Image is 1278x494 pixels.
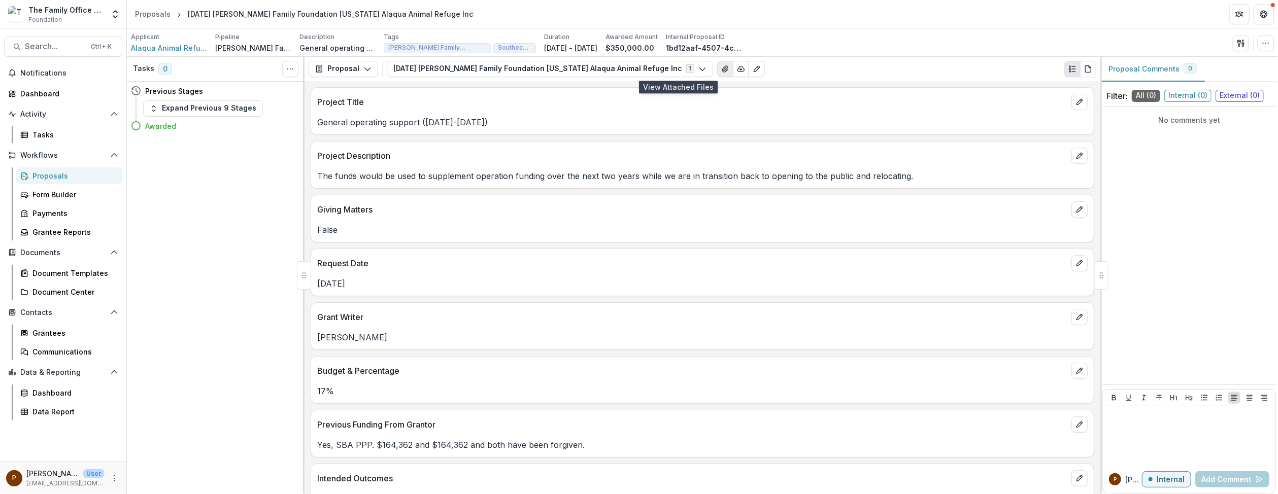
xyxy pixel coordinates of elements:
[299,32,334,42] p: Description
[16,224,122,240] a: Grantee Reports
[32,268,114,278] div: Document Templates
[32,129,114,140] div: Tasks
[1071,94,1088,110] button: edit
[16,325,122,341] a: Grantees
[1064,61,1081,77] button: Plaintext view
[282,61,298,77] button: Toggle View Cancelled Tasks
[32,170,114,181] div: Proposals
[1228,392,1240,404] button: Align Left
[1153,392,1165,404] button: Strike
[32,287,114,297] div: Document Center
[387,61,713,77] button: [DATE] [PERSON_NAME] Family Foundation [US_STATE] Alaqua Animal Refuge Inc1
[1132,90,1160,102] span: All ( 0 )
[32,387,114,398] div: Dashboard
[1138,392,1150,404] button: Italicize
[1229,4,1250,24] button: Partners
[32,346,114,357] div: Communications
[32,227,114,237] div: Grantee Reports
[131,7,477,21] nav: breadcrumb
[717,61,733,77] button: View Attached Files
[1114,477,1117,482] div: Pam
[26,468,79,479] p: [PERSON_NAME]
[317,203,1067,216] p: Giving Matters
[749,61,765,77] button: Edit as form
[145,86,203,96] h4: Previous Stages
[28,15,62,24] span: Foundation
[1157,475,1185,484] p: Internal
[498,44,531,51] span: Southeast Asian
[20,69,118,78] span: Notifications
[20,88,114,99] div: Dashboard
[215,43,291,53] p: [PERSON_NAME] Family Foundation [US_STATE]
[299,43,376,53] p: General operating support ([DATE]-[DATE])
[16,126,122,143] a: Tasks
[606,43,654,53] p: $350,000.00
[1123,392,1135,404] button: Underline
[1108,392,1120,404] button: Bold
[1243,392,1256,404] button: Align Center
[4,37,122,57] button: Search...
[158,63,172,75] span: 0
[317,472,1067,484] p: Intended Outcomes
[32,328,114,338] div: Grantees
[317,331,1088,343] p: [PERSON_NAME]
[1254,4,1274,24] button: Get Help
[317,170,1088,182] p: The funds would be used to supplement operation funding over the next two years while we are in t...
[666,43,742,53] p: 1bd12aaf-4507-4c8b-b8b9-978bcab4b55b
[20,249,106,257] span: Documents
[131,43,207,53] a: Alaqua Animal Refuge Inc
[89,41,114,52] div: Ctrl + K
[12,475,16,481] div: Pam
[4,364,122,380] button: Open Data & Reporting
[1071,148,1088,164] button: edit
[317,96,1067,108] p: Project Title
[317,257,1067,269] p: Request Date
[1216,90,1264,102] span: External ( 0 )
[317,150,1067,162] p: Project Description
[133,64,154,73] h3: Tasks
[16,205,122,222] a: Payments
[1213,392,1225,404] button: Ordered List
[1188,65,1192,72] span: 0
[317,277,1088,290] p: [DATE]
[1071,363,1088,379] button: edit
[1183,392,1195,404] button: Heading 2
[4,106,122,122] button: Open Activity
[317,385,1088,397] p: 17%
[108,4,122,24] button: Open entity switcher
[32,406,114,417] div: Data Report
[16,343,122,360] a: Communications
[1164,90,1212,102] span: Internal ( 0 )
[135,9,171,19] div: Proposals
[26,479,104,488] p: [EMAIL_ADDRESS][DOMAIN_NAME]
[8,6,24,22] img: The Family Office Data Sandbox
[108,472,120,484] button: More
[1071,201,1088,218] button: edit
[16,284,122,300] a: Document Center
[1071,470,1088,486] button: edit
[4,244,122,261] button: Open Documents
[1125,474,1142,485] p: [PERSON_NAME]
[20,151,106,160] span: Workflows
[16,265,122,281] a: Document Templates
[1168,392,1180,404] button: Heading 1
[143,100,263,117] button: Expand Previous 9 Stages
[28,5,104,15] div: The Family Office Data Sandbox
[1071,416,1088,433] button: edit
[4,147,122,163] button: Open Workflows
[131,32,159,42] p: Applicant
[317,439,1088,451] p: Yes, SBA PPP. $164,362 and $164,362 and both have been forgiven.
[131,7,175,21] a: Proposals
[16,403,122,420] a: Data Report
[1106,115,1272,125] p: No comments yet
[4,85,122,102] a: Dashboard
[606,32,658,42] p: Awarded Amount
[25,42,85,51] span: Search...
[544,32,569,42] p: Duration
[317,116,1088,128] p: General operating support ([DATE]-[DATE])
[20,110,106,119] span: Activity
[544,43,597,53] p: [DATE] - [DATE]
[388,44,487,51] span: [PERSON_NAME] Family Foundation [US_STATE]
[4,304,122,321] button: Open Contacts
